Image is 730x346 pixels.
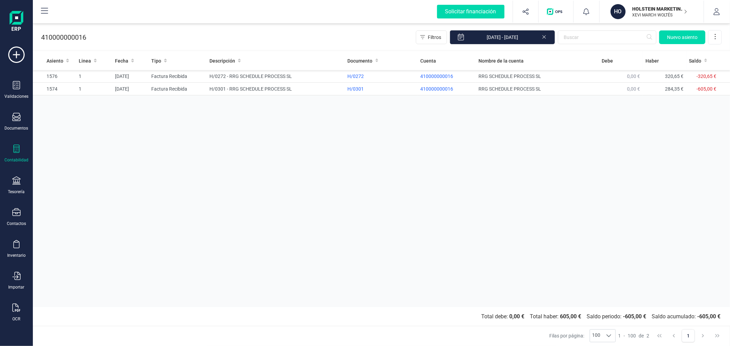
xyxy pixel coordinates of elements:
td: 1 [76,83,112,95]
div: H/0301 [348,85,415,92]
td: H/0301 - RRG SCHEDULE PROCESS SL [207,83,345,95]
p: XEVI MARCH WOLTÉS [632,12,687,18]
b: 605,00 € [560,313,581,320]
span: 320,65 € [665,74,684,79]
div: Tesorería [8,189,25,195]
div: Contabilidad [4,157,28,163]
div: Filas por página: [549,329,616,342]
span: Documento [348,57,373,64]
p: 410000000016 [41,32,86,42]
span: Fecha [115,57,128,64]
img: Logo de OPS [547,8,565,15]
button: Nuevo asiento [659,30,705,44]
div: Validaciones [4,94,28,99]
div: Contactos [7,221,26,226]
span: Nuevo asiento [667,34,697,41]
button: Filtros [416,30,447,44]
span: Saldo periodo: [584,312,649,321]
span: 100 [628,332,636,339]
span: 0,00 € [627,86,640,92]
b: -605,00 € [623,313,646,320]
span: Cuenta [420,57,436,64]
button: Last Page [711,329,724,342]
div: Importar [9,284,25,290]
span: Tipo [151,57,161,64]
span: 1 [618,332,621,339]
span: Descripción [209,57,235,64]
button: Previous Page [667,329,680,342]
button: Next Page [696,329,709,342]
div: - [618,332,650,339]
td: 1576 [33,70,76,83]
span: Debe [602,57,613,64]
span: 410000000016 [420,74,453,79]
td: [DATE] [112,83,149,95]
td: Factura Recibida [149,70,207,83]
span: 2 [647,332,650,339]
span: Saldo acumulado: [649,312,723,321]
td: RRG SCHEDULE PROCESS SL [476,70,599,83]
td: RRG SCHEDULE PROCESS SL [476,83,599,95]
td: 1574 [33,83,76,95]
img: Logo Finanedi [10,11,23,33]
td: [DATE] [112,70,149,83]
div: OCR [13,316,21,322]
span: Saldo [689,57,702,64]
span: Total debe: [478,312,527,321]
span: Haber [645,57,659,64]
span: 410000000016 [420,86,453,92]
span: 100 [590,330,602,342]
span: 284,35 € [665,86,684,92]
span: Asiento [47,57,63,64]
button: Logo de OPS [543,1,569,23]
td: 1 [76,70,112,83]
button: Page 1 [682,329,695,342]
div: H/0272 [348,73,415,80]
span: Total haber: [527,312,584,321]
div: Inventario [7,253,26,258]
span: de [639,332,644,339]
span: Filtros [428,34,441,41]
td: Factura Recibida [149,83,207,95]
button: First Page [653,329,666,342]
p: HOLSTEIN MARKETING SL [632,5,687,12]
button: Solicitar financiación [429,1,513,23]
div: HO [611,4,626,19]
button: HOHOLSTEIN MARKETING SLXEVI MARCH WOLTÉS [608,1,695,23]
div: Documentos [5,125,28,131]
span: -605,00 € [696,86,716,92]
span: -320,65 € [696,74,716,79]
span: 0,00 € [627,74,640,79]
span: Linea [79,57,91,64]
input: Buscar [558,30,656,44]
span: Nombre de la cuenta [478,57,524,64]
td: H/0272 - RRG SCHEDULE PROCESS SL [207,70,345,83]
div: Solicitar financiación [437,5,504,18]
b: 0,00 € [509,313,524,320]
b: -605,00 € [697,313,720,320]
